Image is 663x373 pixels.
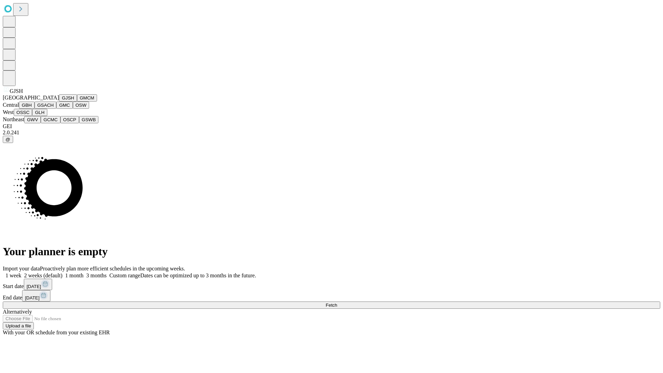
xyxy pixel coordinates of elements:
[32,109,47,116] button: GLH
[19,102,35,109] button: GBH
[3,123,660,130] div: GEI
[3,329,110,335] span: With your OR schedule from your existing EHR
[6,272,21,278] span: 1 week
[3,266,40,271] span: Import your data
[22,290,50,302] button: [DATE]
[109,272,140,278] span: Custom range
[35,102,56,109] button: GSACH
[65,272,84,278] span: 1 month
[73,102,89,109] button: OSW
[3,95,59,101] span: [GEOGRAPHIC_DATA]
[3,136,13,143] button: @
[24,279,52,290] button: [DATE]
[86,272,107,278] span: 3 months
[40,266,185,271] span: Proactively plan more efficient schedules in the upcoming weeks.
[79,116,99,123] button: GSWB
[24,116,41,123] button: GWV
[6,137,10,142] span: @
[3,245,660,258] h1: Your planner is empty
[3,102,19,108] span: Central
[25,295,39,300] span: [DATE]
[326,303,337,308] span: Fetch
[14,109,32,116] button: OSSC
[77,94,97,102] button: GMCM
[10,88,23,94] span: GJSH
[3,309,32,315] span: Alternatively
[27,284,41,289] span: [DATE]
[41,116,60,123] button: GCMC
[24,272,63,278] span: 2 weeks (default)
[3,130,660,136] div: 2.0.241
[3,109,14,115] span: West
[59,94,77,102] button: GJSH
[56,102,73,109] button: GMC
[3,322,34,329] button: Upload a file
[3,279,660,290] div: Start date
[3,290,660,302] div: End date
[3,302,660,309] button: Fetch
[140,272,256,278] span: Dates can be optimized up to 3 months in the future.
[60,116,79,123] button: OSCP
[3,116,24,122] span: Northeast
